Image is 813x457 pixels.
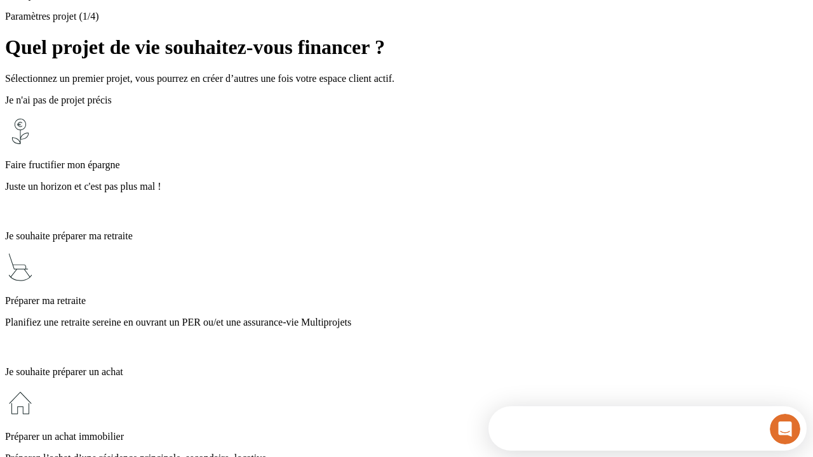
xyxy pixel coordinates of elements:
[5,73,394,84] span: Sélectionnez un premier projet, vous pourrez en créer d’autres une fois votre espace client actif.
[5,366,808,378] p: Je souhaite préparer un achat
[770,414,800,444] iframe: Intercom live chat
[5,36,808,59] h1: Quel projet de vie souhaitez-vous financer ?
[488,406,807,451] iframe: Intercom live chat discovery launcher
[5,159,808,171] p: Faire fructifier mon épargne
[5,95,808,106] p: Je n'ai pas de projet précis
[5,181,808,192] p: Juste un horizon et c'est pas plus mal !
[5,11,808,22] p: Paramètres projet (1/4)
[5,431,808,442] p: Préparer un achat immobilier
[5,317,808,328] p: Planifiez une retraite sereine en ouvrant un PER ou/et une assurance-vie Multiprojets
[5,295,808,307] p: Préparer ma retraite
[5,230,808,242] p: Je souhaite préparer ma retraite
